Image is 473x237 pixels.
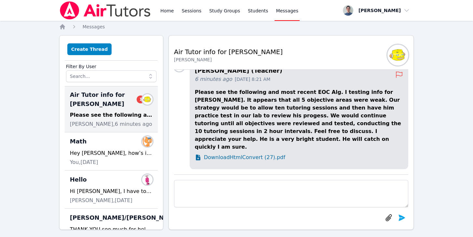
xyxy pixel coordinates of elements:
[142,136,153,147] img: Adam Rios
[70,175,87,184] span: Hello
[174,56,283,63] div: [PERSON_NAME]
[66,61,156,70] label: Filter By User
[137,96,144,103] span: 1
[83,24,105,29] span: Messages
[65,170,158,209] div: HelloAmy HerndonHi [PERSON_NAME], I have to say that this school district drives me insane. Last ...
[142,174,153,185] img: Amy Herndon
[142,94,153,105] img: Marisela Gonzalez
[70,137,87,146] span: Math
[70,187,153,195] div: Hi [PERSON_NAME], I have to say that this school district drives me insane. Last week they told u...
[67,43,112,55] button: Create Thread
[66,70,156,82] input: Search...
[174,47,283,56] h2: Air Tutor info for [PERSON_NAME]
[195,75,232,83] span: 6 minutes ago
[65,132,158,170] div: MathAdam RiosHey [PERSON_NAME], how’s it going? :) Do you still need any help completing your col...
[70,149,153,157] div: Hey [PERSON_NAME], how’s it going? :) Do you still need any help completing your college bridge c...
[70,120,152,128] span: [PERSON_NAME], 6 minutes ago
[59,1,151,20] img: Air Tutors
[59,23,414,30] nav: Breadcrumb
[195,66,396,75] h4: [PERSON_NAME] (Teacher)
[70,158,98,166] span: You, [DATE]
[83,23,105,30] a: Messages
[195,154,403,161] a: DownloadHtmlConvert (27).pdf
[70,213,181,222] span: [PERSON_NAME]/[PERSON_NAME]
[70,226,153,233] div: THANK YOU soo much for helping us this year. I absolutely loved how mathematically precise you ar...
[387,45,408,66] img: Marisela Gonzalez
[235,76,270,82] span: [DATE] 8:21 AM
[70,197,132,204] span: [PERSON_NAME], [DATE]
[204,154,285,161] span: Download HtmlConvert (27).pdf
[276,7,298,14] span: Messages
[70,90,145,109] span: Air Tutor info for [PERSON_NAME]
[195,88,403,151] p: Please see the following and most recent EOC Alg. I testing info for [PERSON_NAME]. It appears th...
[65,86,158,132] div: Air Tutor info for [PERSON_NAME]1Marisela GonzalezPlease see the following and most recent EOC Al...
[70,111,153,119] div: Please see the following and most recent EOC Alg. I testing info for [PERSON_NAME]. It appears th...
